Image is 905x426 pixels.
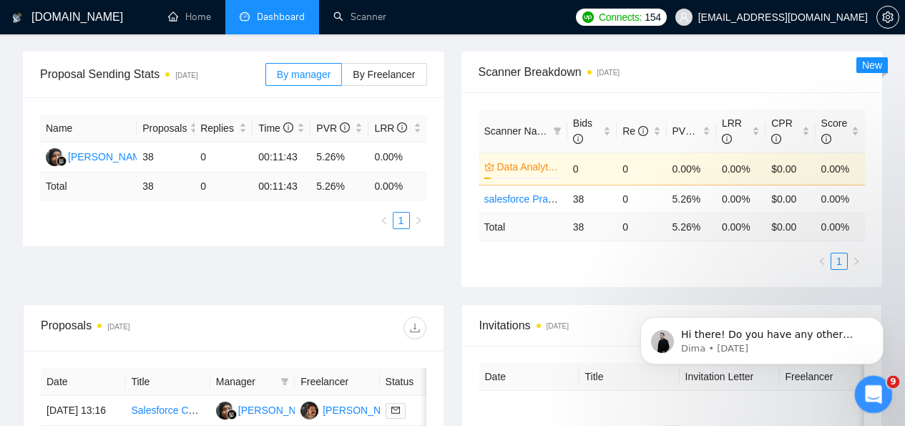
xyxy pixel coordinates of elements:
td: $0.00 [765,185,815,213]
img: gigradar-bm.png [57,156,67,166]
span: Status [386,374,444,389]
span: 154 [645,9,660,25]
td: 0 [617,213,666,241]
a: Data Analytics Sandip Active [497,159,559,175]
a: Salesforce CX Business Analyst (Salesforce Service Cloud & Experience Cloud) [131,405,486,416]
button: right [848,253,865,270]
img: LL [216,402,234,420]
td: 0.00 % [716,213,765,241]
td: 0.00% [716,185,765,213]
span: Manager [216,374,275,389]
span: Help [227,330,250,340]
span: filter [553,127,562,135]
span: PVR [316,122,350,134]
span: info-circle [397,122,407,132]
span: left [380,216,388,225]
div: [PERSON_NAME] [238,402,321,418]
a: LL[PERSON_NAME] [46,150,150,162]
li: 1 [831,253,848,270]
th: Date [41,368,125,396]
th: Title [579,363,680,391]
th: Date [479,363,579,391]
td: $ 0.00 [765,213,815,241]
button: right [410,212,427,229]
img: gigradar-bm.png [227,410,237,420]
p: Hi [EMAIL_ADDRESS][DOMAIN_NAME] 👋 [29,102,258,175]
div: Dima [64,265,90,280]
span: Re [622,125,648,137]
span: info-circle [638,126,648,136]
button: download [403,316,426,339]
span: dashboard [240,11,250,21]
span: PVR [672,125,706,137]
span: Hi there! ﻿Do you have any other questions about the response you received, or do you need assist... [64,251,779,263]
span: info-circle [283,122,293,132]
td: Total [479,213,567,241]
button: left [376,212,393,229]
td: $0.00 [765,153,815,185]
th: Title [125,368,210,396]
th: Manager [210,368,295,396]
img: Profile image for Nazar [153,23,182,52]
div: Close [246,23,272,49]
span: Score [821,117,848,145]
div: [PERSON_NAME] [68,149,150,165]
span: Proposal Sending Stats [40,65,265,83]
div: Recent messageProfile image for DimaHi there! Do you have any other questions about the response ... [14,217,272,292]
span: info-circle [722,134,732,144]
td: 38 [137,142,195,173]
span: Dashboard [257,11,305,23]
td: 0.00 % [816,213,865,241]
span: info-circle [695,126,705,136]
span: Connects: [599,9,642,25]
span: filter [280,377,289,386]
a: 1 [393,213,409,228]
span: info-circle [771,134,781,144]
span: crown [484,162,494,172]
li: Previous Page [376,212,393,229]
li: Next Page [848,253,865,270]
td: 0 [617,185,666,213]
button: setting [876,6,899,29]
span: Bids [573,117,592,145]
a: salesforce Prakash Active [484,193,599,205]
div: • [DATE] [93,265,133,280]
div: [PERSON_NAME] [323,402,405,418]
span: left [818,257,826,266]
span: filter [550,120,564,142]
span: user [679,12,689,22]
span: 9 [887,376,900,389]
th: Name [40,115,137,142]
td: 5.26 % [310,173,368,200]
td: 0.00% [816,185,865,213]
td: 5.26 % [667,213,716,241]
td: 0 [567,153,617,185]
a: setting [876,11,899,23]
td: 0.00 % [368,173,426,200]
a: LL[PERSON_NAME] [216,404,321,415]
a: 1 [831,253,847,269]
time: [DATE] [175,72,197,79]
img: Profile image for Sofiia [180,23,209,52]
time: [DATE] [597,69,620,77]
span: Scanner Name [484,125,551,137]
span: right [414,216,423,225]
iframe: Intercom live chat [855,376,893,414]
td: Total [40,173,137,200]
th: Replies [195,115,253,142]
td: 00:11:43 [253,142,310,173]
td: 38 [137,173,195,200]
span: By Freelancer [353,69,415,80]
button: Messages [95,294,190,352]
th: Proposals [137,115,195,142]
span: Messages [119,330,168,340]
td: 5.26% [667,185,716,213]
img: Profile image for Dima [29,251,58,279]
span: By manager [277,69,331,80]
p: How can we help? [29,175,258,199]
